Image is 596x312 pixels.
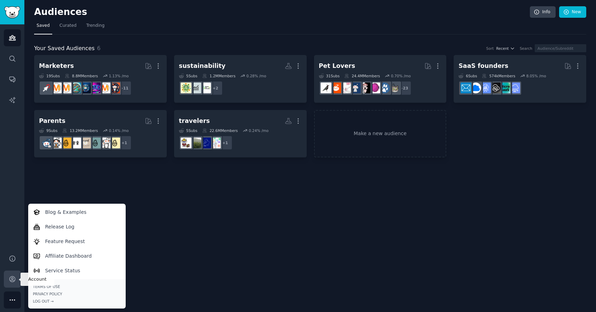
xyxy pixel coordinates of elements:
[41,83,52,93] img: PPC
[109,138,120,148] img: Parenting
[29,249,124,263] a: Affiliate Dashboard
[37,23,50,29] span: Saved
[179,128,197,133] div: 5 Sub s
[34,7,530,18] h2: Audiences
[461,83,471,93] img: SaaS_Email_Marketing
[100,83,110,93] img: marketing
[41,138,52,148] img: Parents
[51,83,62,93] img: DigitalMarketing
[190,83,201,93] img: SampleSize
[246,73,266,78] div: 0.28 % /mo
[39,128,57,133] div: 9 Sub s
[34,20,52,34] a: Saved
[45,209,87,216] p: Blog & Examples
[249,128,269,133] div: 0.24 % /mo
[535,44,586,52] input: Audience/Subreddit
[45,252,92,260] p: Affiliate Dashboard
[109,83,120,93] img: socialmedia
[490,83,501,93] img: NoCodeSaaS
[65,73,98,78] div: 8.8M Members
[340,83,351,93] img: RATS
[218,135,233,150] div: + 1
[321,83,331,93] img: birding
[33,291,121,296] a: Privacy Policy
[45,267,80,274] p: Service Status
[210,138,221,148] img: AskIndia
[458,62,508,70] div: SaaS founders
[29,263,124,278] a: Service Status
[90,83,101,93] img: SEO
[330,83,341,93] img: BeardedDragons
[344,73,380,78] div: 24.4M Members
[100,138,110,148] img: daddit
[61,83,71,93] img: advertising
[80,83,91,93] img: digital_marketing
[190,138,201,148] img: india_tourism
[202,73,235,78] div: 1.2M Members
[200,83,211,93] img: HappyEcoFriendly
[70,138,81,148] img: toddlers
[520,46,532,51] div: Search
[391,73,411,78] div: 0.70 % /mo
[319,62,355,70] div: Pet Lovers
[179,62,226,70] div: sustainability
[319,73,340,78] div: 31 Sub s
[480,83,491,93] img: SaaSSales
[45,238,85,245] p: Feature Request
[39,62,74,70] div: Marketers
[61,138,71,148] img: NewParents
[179,117,210,125] div: travelers
[458,73,477,78] div: 6 Sub s
[482,73,515,78] div: 574k Members
[509,83,520,93] img: SaaS
[84,20,107,34] a: Trending
[208,81,223,95] div: + 2
[496,46,515,51] button: Recent
[70,83,81,93] img: Affiliatemarketing
[60,23,77,29] span: Curated
[486,46,494,51] div: Sort
[179,73,197,78] div: 5 Sub s
[29,219,124,234] a: Release Log
[33,284,121,289] a: Terms of Use
[314,110,447,158] a: Make a new audience
[34,44,95,53] span: Your Saved Audiences
[174,110,307,158] a: travelers5Subs22.6MMembers0.24% /mo+1AskIndiaEuropetravelindia_tourismtravel
[29,205,124,219] a: Blog & Examples
[379,83,390,93] img: dogs
[34,55,167,103] a: Marketers19Subs8.8MMembers1.13% /mo+11socialmediamarketingSEOdigital_marketingAffiliatemarketinga...
[360,83,370,93] img: parrots
[350,83,361,93] img: dogswithjobs
[559,6,586,18] a: New
[109,128,129,133] div: 0.14 % /mo
[181,83,191,93] img: sustainabilityESG
[57,20,79,34] a: Curated
[33,299,121,304] div: Log Out →
[181,138,191,148] img: travel
[4,6,20,18] img: GummySearch logo
[530,6,556,18] a: Info
[90,138,101,148] img: SingleParents
[62,128,98,133] div: 13.2M Members
[29,234,124,249] a: Feature Request
[51,138,62,148] img: parentsofmultiples
[117,135,132,150] div: + 1
[174,55,307,103] a: sustainability5Subs1.2MMembers0.28% /mo+2HappyEcoFriendlySampleSizesustainabilityESG
[397,81,411,95] div: + 23
[97,45,101,52] span: 6
[86,23,104,29] span: Trending
[454,55,586,103] a: SaaS founders6Subs574kMembers8.05% /moSaaSmicrosaasNoCodeSaaSSaaSSalesB2BSaaSSaaS_Email_Marketing
[470,83,481,93] img: B2BSaaS
[314,55,447,103] a: Pet Lovers31Subs24.4MMembers0.70% /mo+23catsdogsAquariumsparrotsdogswithjobsRATSBeardedDragonsbir...
[117,81,132,95] div: + 11
[39,73,60,78] div: 19 Sub s
[39,117,65,125] div: Parents
[369,83,380,93] img: Aquariums
[109,73,129,78] div: 1.13 % /mo
[526,73,546,78] div: 8.05 % /mo
[34,110,167,158] a: Parents9Subs13.2MMembers0.14% /mo+1ParentingdadditSingleParentsbeyondthebumptoddlersNewParentspar...
[80,138,91,148] img: beyondthebump
[500,83,510,93] img: microsaas
[202,128,238,133] div: 22.6M Members
[200,138,211,148] img: Europetravel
